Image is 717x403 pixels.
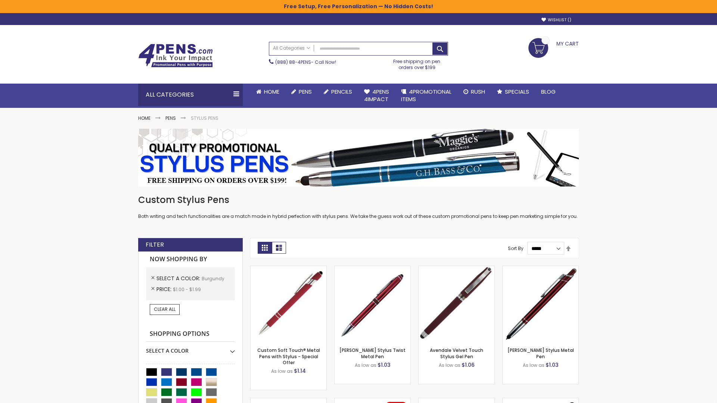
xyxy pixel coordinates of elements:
span: All Categories [273,45,310,51]
strong: Grid [258,242,272,254]
span: As low as [439,362,460,368]
a: Colter Stylus Twist Metal Pen-Burgundy [335,266,410,272]
a: Wishlist [541,17,571,23]
span: As low as [355,362,376,368]
img: Stylus Pens [138,129,579,187]
a: Home [250,84,285,100]
span: Select A Color [156,275,202,282]
strong: Shopping Options [146,326,235,342]
h1: Custom Stylus Pens [138,194,579,206]
span: Blog [541,88,556,96]
span: Specials [505,88,529,96]
span: Burgundy [202,275,224,282]
span: Price [156,285,173,293]
img: Olson Stylus Metal Pen-Burgundy [503,266,578,342]
strong: Filter [146,241,164,249]
span: $1.03 [378,361,391,369]
a: Avendale Velvet Touch Stylus Gel Pen-Burgundy [419,266,494,272]
a: [PERSON_NAME] Stylus Twist Metal Pen [339,347,406,359]
span: As low as [523,362,544,368]
span: Clear All [154,306,176,312]
a: (888) 88-4PENS [275,59,311,65]
img: Custom Soft Touch® Metal Pens with Stylus-Burgundy [251,266,326,342]
a: Pens [285,84,318,100]
span: Pencils [331,88,352,96]
span: $1.14 [294,367,306,375]
a: Clear All [150,304,180,315]
div: All Categories [138,84,243,106]
a: [PERSON_NAME] Stylus Metal Pen [508,347,574,359]
img: Avendale Velvet Touch Stylus Gel Pen-Burgundy [419,266,494,342]
span: 4PROMOTIONAL ITEMS [401,88,451,103]
span: - Call Now! [275,59,336,65]
div: Both writing and tech functionalities are a match made in hybrid perfection with stylus pens. We ... [138,194,579,220]
a: Specials [491,84,535,100]
img: Colter Stylus Twist Metal Pen-Burgundy [335,266,410,342]
a: Olson Stylus Metal Pen-Burgundy [503,266,578,272]
a: Custom Soft Touch® Metal Pens with Stylus - Special Offer [257,347,320,365]
img: 4Pens Custom Pens and Promotional Products [138,44,213,68]
span: $1.00 - $1.99 [173,286,201,293]
a: Avendale Velvet Touch Stylus Gel Pen [430,347,483,359]
a: Custom Soft Touch® Metal Pens with Stylus-Burgundy [251,266,326,272]
label: Sort By [508,245,524,252]
a: All Categories [269,42,314,54]
span: $1.06 [462,361,475,369]
a: Pens [165,115,176,121]
div: Free shipping on pen orders over $199 [386,56,448,71]
span: 4Pens 4impact [364,88,389,103]
span: $1.03 [546,361,559,369]
a: Pencils [318,84,358,100]
span: Pens [299,88,312,96]
a: Blog [535,84,562,100]
span: Rush [471,88,485,96]
strong: Stylus Pens [191,115,218,121]
div: Select A Color [146,342,235,354]
a: Home [138,115,150,121]
span: As low as [271,368,293,374]
a: Rush [457,84,491,100]
a: 4PROMOTIONALITEMS [395,84,457,108]
strong: Now Shopping by [146,252,235,267]
span: Home [264,88,279,96]
a: 4Pens4impact [358,84,395,108]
